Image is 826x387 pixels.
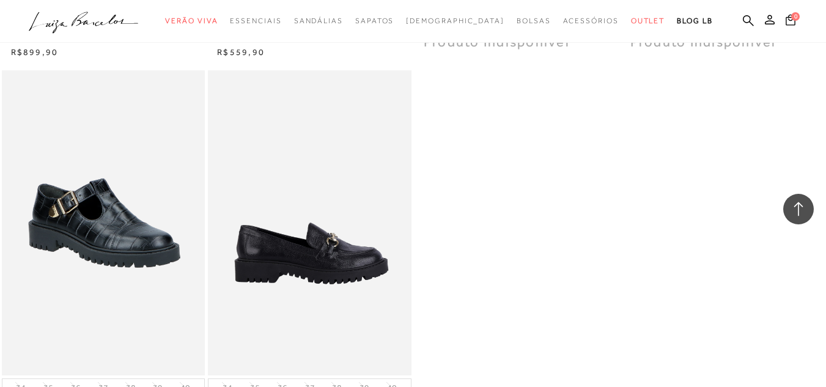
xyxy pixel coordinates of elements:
[630,34,776,50] span: Produto Indisponível
[406,10,504,32] a: noSubCategoriesText
[217,47,265,57] span: R$559,90
[406,17,504,25] span: [DEMOGRAPHIC_DATA]
[3,72,204,374] img: SAPATO SOLA TRATORADA CROCO PRETO
[517,17,551,25] span: Bolsas
[791,12,800,21] span: 0
[355,17,394,25] span: Sapatos
[165,10,218,32] a: categoryNavScreenReaderText
[3,72,204,374] a: SAPATO SOLA TRATORADA CROCO PRETO SAPATO SOLA TRATORADA CROCO PRETO
[209,72,410,374] a: MOCASSIM PREPPY PRETO
[782,13,799,30] button: 0
[294,10,343,32] a: categoryNavScreenReaderText
[165,17,218,25] span: Verão Viva
[230,17,281,25] span: Essenciais
[355,10,394,32] a: categoryNavScreenReaderText
[230,10,281,32] a: categoryNavScreenReaderText
[631,10,665,32] a: categoryNavScreenReaderText
[424,34,570,50] span: Produto Indisponível
[677,17,712,25] span: BLOG LB
[294,17,343,25] span: Sandálias
[11,47,59,57] span: R$899,90
[209,70,411,375] img: MOCASSIM PREPPY PRETO
[563,17,619,25] span: Acessórios
[517,10,551,32] a: categoryNavScreenReaderText
[677,10,712,32] a: BLOG LB
[631,17,665,25] span: Outlet
[563,10,619,32] a: categoryNavScreenReaderText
